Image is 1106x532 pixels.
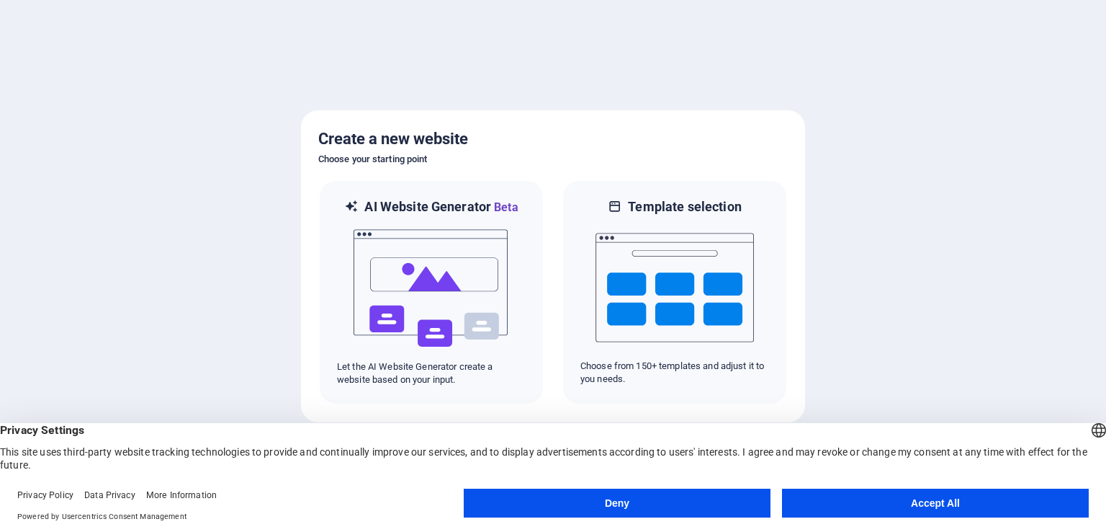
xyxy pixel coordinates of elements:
h6: Template selection [628,198,741,216]
span: Beta [491,200,518,214]
p: Let the AI Website Generator create a website based on your input. [337,360,526,386]
h5: Create a new website [318,128,788,151]
p: Choose from 150+ templates and adjust it to you needs. [580,360,769,386]
h6: AI Website Generator [364,198,518,216]
img: ai [352,216,511,360]
h6: Choose your starting point [318,151,788,168]
div: AI Website GeneratorBetaaiLet the AI Website Generator create a website based on your input. [318,179,544,405]
div: Template selectionChoose from 150+ templates and adjust it to you needs. [562,179,788,405]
